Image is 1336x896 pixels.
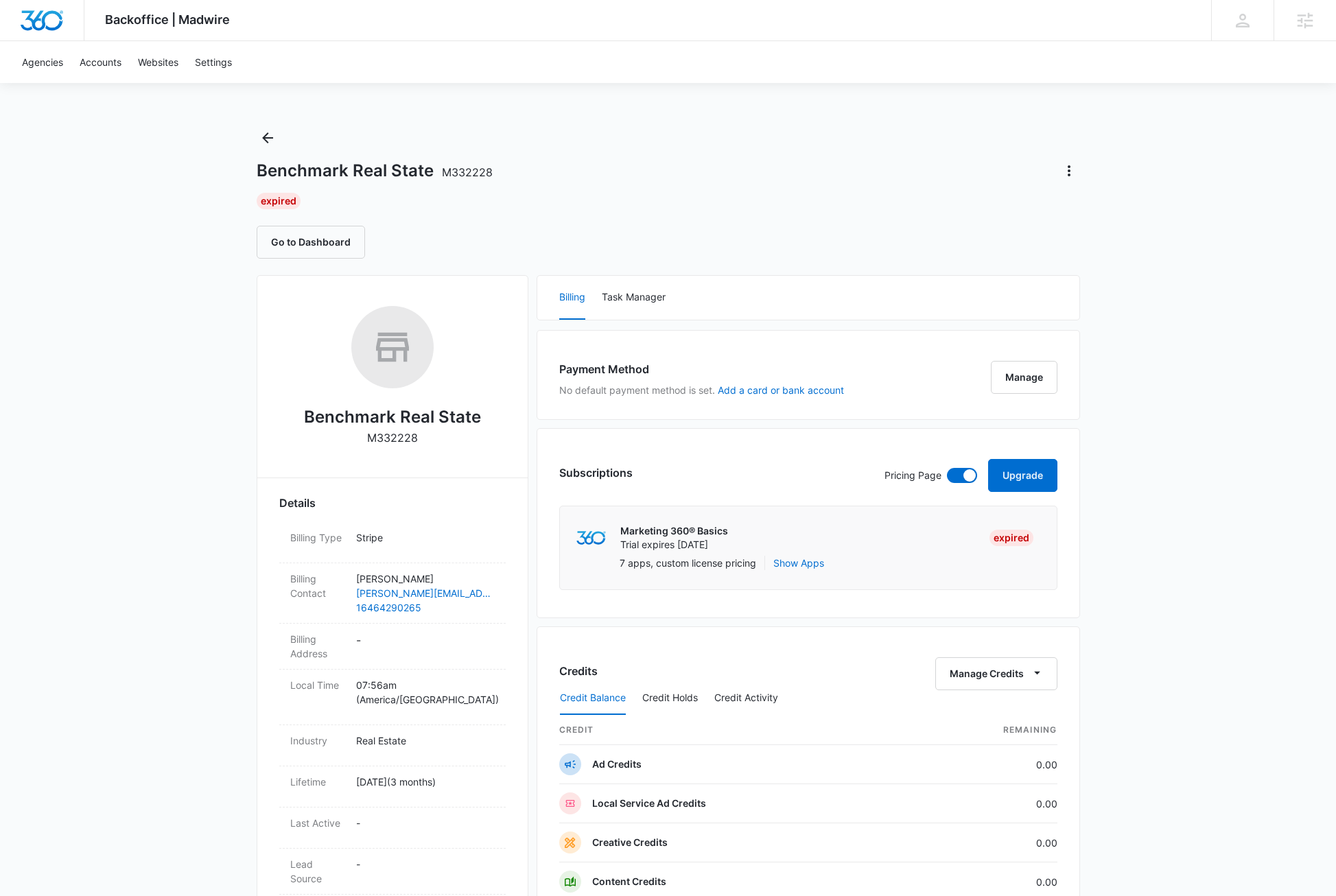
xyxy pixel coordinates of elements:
p: - [356,857,495,871]
button: Credit Balance [560,682,626,715]
p: Trial expires [DATE] [620,538,728,552]
td: 0.00 [912,745,1057,784]
button: Credit Activity [714,682,778,715]
div: Last Active- [279,807,506,849]
span: M332228 [442,165,493,179]
p: Stripe [356,530,495,545]
span: Details [279,495,316,511]
dt: Billing Contact [290,571,345,600]
h3: Subscriptions [559,464,633,481]
p: Creative Credits [592,836,668,849]
button: Task Manager [602,276,666,320]
th: credit [559,716,912,745]
a: Accounts [71,41,130,83]
a: Websites [130,41,187,83]
a: Settings [187,41,240,83]
p: Local Service Ad Credits [592,797,706,810]
td: 0.00 [912,784,1057,823]
div: Lifetime[DATE](3 months) [279,766,506,807]
div: Local Time07:56am (America/[GEOGRAPHIC_DATA]) [279,670,506,725]
div: Lead Source- [279,849,506,895]
dt: Lead Source [290,857,345,886]
a: Agencies [14,41,71,83]
p: Marketing 360® Basics [620,524,728,538]
h1: Benchmark Real State [257,161,493,181]
dt: Billing Type [290,530,345,545]
button: Billing [559,276,585,320]
th: Remaining [912,716,1057,745]
p: 07:56am ( America/[GEOGRAPHIC_DATA] ) [356,678,495,707]
div: IndustryReal Estate [279,725,506,766]
span: Backoffice | Madwire [105,12,230,27]
dt: Local Time [290,678,345,692]
p: [PERSON_NAME] [356,571,495,586]
button: Go to Dashboard [257,226,365,259]
div: Billing Contact[PERSON_NAME][PERSON_NAME][EMAIL_ADDRESS][DOMAIN_NAME]16464290265 [279,563,506,624]
p: Ad Credits [592,757,642,771]
button: Upgrade [988,459,1057,492]
p: Real Estate [356,733,495,748]
p: Pricing Page [884,468,941,483]
div: Expired [989,530,1033,546]
img: marketing360Logo [576,531,606,545]
p: M332228 [367,429,418,446]
div: Expired [257,193,301,209]
p: Content Credits [592,875,666,888]
dt: Industry [290,733,345,748]
button: Add a card or bank account [718,386,844,395]
h3: Payment Method [559,361,844,377]
h3: Credits [559,663,598,679]
dt: Last Active [290,816,345,830]
button: Actions [1058,160,1080,182]
p: [DATE] ( 3 months ) [356,775,495,789]
button: Manage [991,361,1057,394]
dt: Billing Address [290,632,345,661]
button: Back [257,127,279,149]
a: 16464290265 [356,600,495,615]
div: Billing TypeStripe [279,522,506,563]
button: Manage Credits [935,657,1057,690]
dt: Lifetime [290,775,345,789]
h2: Benchmark Real State [304,405,481,429]
div: Billing Address- [279,624,506,670]
button: Show Apps [773,556,824,570]
button: Credit Holds [642,682,698,715]
td: 0.00 [912,823,1057,862]
p: - [356,816,495,830]
dd: - [356,632,495,661]
p: No default payment method is set. [559,383,844,397]
a: [PERSON_NAME][EMAIL_ADDRESS][DOMAIN_NAME] [356,586,495,600]
p: 7 apps, custom license pricing [620,556,756,570]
